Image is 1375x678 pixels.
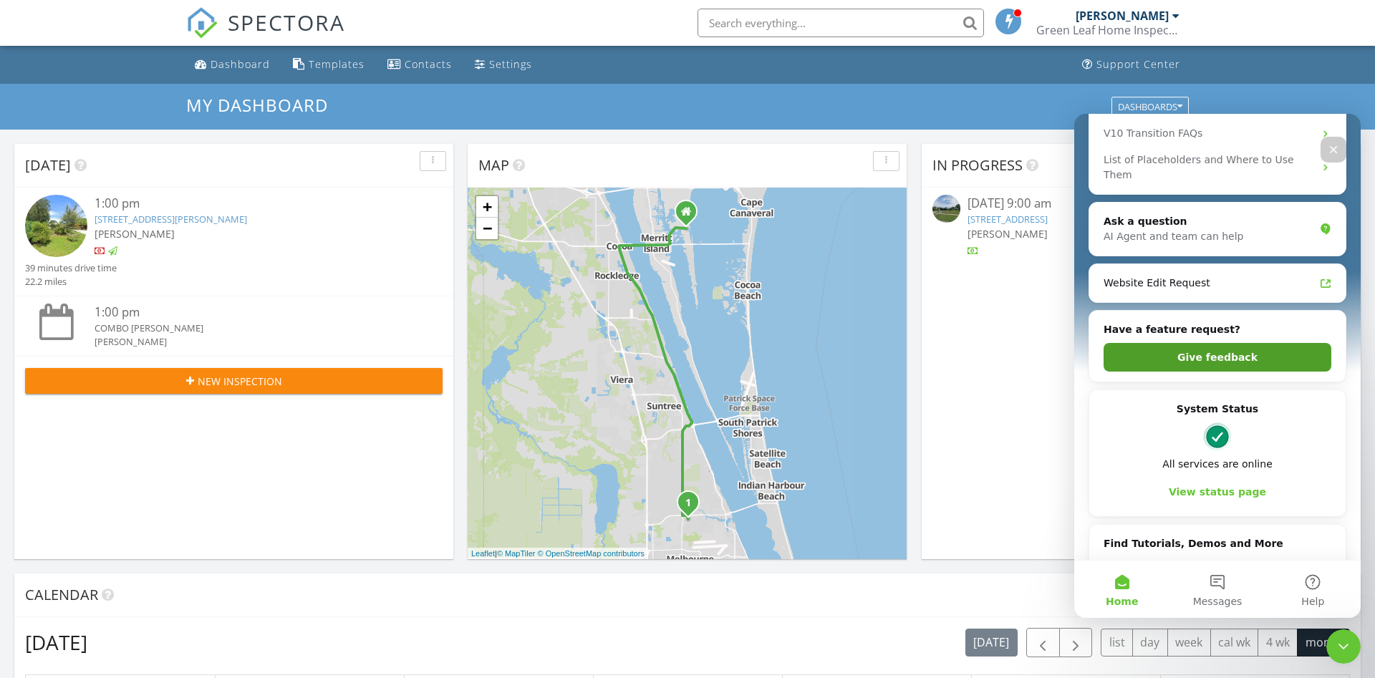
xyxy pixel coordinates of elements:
[186,93,328,117] span: My Dashboard
[25,368,443,394] button: New Inspection
[186,7,218,39] img: The Best Home Inspection Software - Spectora
[309,57,365,71] div: Templates
[25,195,87,257] img: streetview
[476,196,498,218] a: Zoom in
[25,261,117,275] div: 39 minutes drive time
[965,629,1018,657] button: [DATE]
[25,155,71,175] span: [DATE]
[478,155,509,175] span: Map
[189,52,276,78] a: Dashboard
[228,7,345,37] span: SPECTORA
[95,213,247,226] a: [STREET_ADDRESS][PERSON_NAME]
[932,195,960,223] img: streetview
[198,374,282,389] span: New Inspection
[968,213,1048,226] a: [STREET_ADDRESS]
[469,52,538,78] a: Settings
[686,211,695,220] div: 790 Jacaranda St., Merritt Island FL 32952
[1059,628,1093,657] button: Next month
[25,275,117,289] div: 22.2 miles
[698,9,984,37] input: Search everything...
[382,52,458,78] a: Contacts
[1118,102,1182,112] div: Dashboards
[25,585,98,604] span: Calendar
[688,502,697,510] div: 2668 Trammel Ave, Melbourne, FL 32935
[405,57,452,71] div: Contacts
[95,335,407,349] div: [PERSON_NAME]
[968,195,1316,213] div: [DATE] 9:00 am
[1210,629,1259,657] button: cal wk
[287,52,370,78] a: Templates
[468,548,648,560] div: |
[1026,628,1060,657] button: Previous month
[1297,629,1350,657] button: month
[1132,629,1168,657] button: day
[25,628,87,657] h2: [DATE]
[95,227,175,241] span: [PERSON_NAME]
[489,57,532,71] div: Settings
[1076,52,1186,78] a: Support Center
[538,549,645,558] a: © OpenStreetMap contributors
[95,195,407,213] div: 1:00 pm
[476,218,498,239] a: Zoom out
[932,195,1350,258] a: [DATE] 9:00 am [STREET_ADDRESS] [PERSON_NAME]
[968,227,1048,241] span: [PERSON_NAME]
[685,498,691,508] i: 1
[1111,97,1189,117] button: Dashboards
[95,321,407,335] div: COMBO [PERSON_NAME]
[1074,114,1361,618] iframe: Intercom live chat
[471,549,495,558] a: Leaflet
[1096,57,1180,71] div: Support Center
[1101,629,1133,657] button: list
[1036,23,1179,37] div: Green Leaf Home Inspections Inc.
[95,304,407,321] div: 1:00 pm
[211,57,270,71] div: Dashboard
[497,549,536,558] a: © MapTiler
[25,195,443,289] a: 1:00 pm [STREET_ADDRESS][PERSON_NAME] [PERSON_NAME] 39 minutes drive time 22.2 miles
[1167,629,1211,657] button: week
[932,155,1023,175] span: In Progress
[1258,629,1298,657] button: 4 wk
[1326,629,1361,664] iframe: Intercom live chat
[186,19,345,49] a: SPECTORA
[1076,9,1169,23] div: [PERSON_NAME]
